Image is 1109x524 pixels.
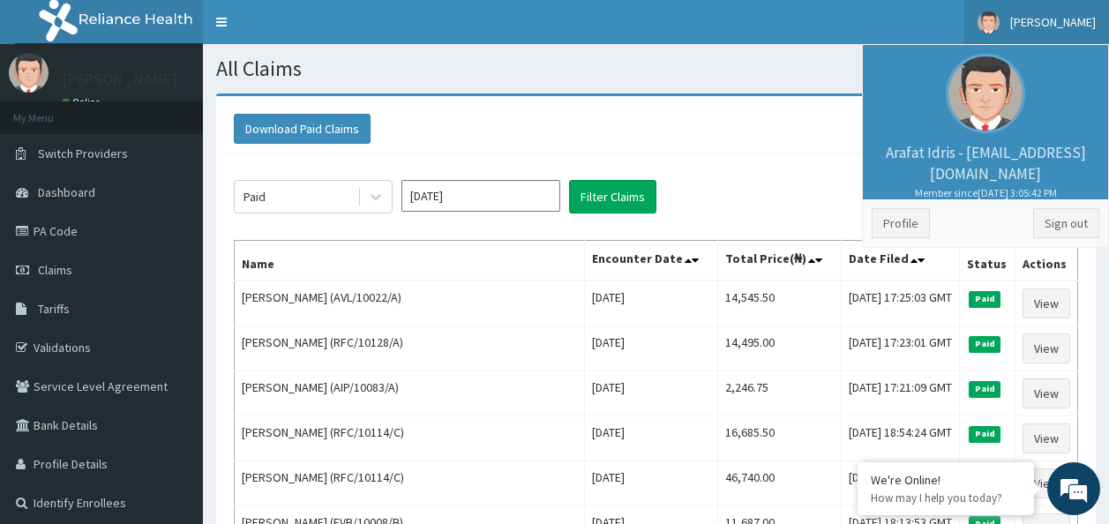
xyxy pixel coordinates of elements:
[585,371,718,416] td: [DATE]
[717,371,841,416] td: 2,246.75
[585,416,718,461] td: [DATE]
[871,490,1021,505] p: How may I help you today?
[1015,241,1077,281] th: Actions
[235,371,585,416] td: [PERSON_NAME] (AIP/10083/A)
[969,291,1000,307] span: Paid
[841,371,960,416] td: [DATE] 17:21:09 GMT
[1033,208,1099,238] a: Sign out
[234,114,371,144] button: Download Paid Claims
[38,146,128,161] span: Switch Providers
[216,57,1096,80] h1: All Claims
[841,416,960,461] td: [DATE] 18:54:24 GMT
[978,11,1000,34] img: User Image
[841,241,960,281] th: Date Filed
[841,281,960,326] td: [DATE] 17:25:03 GMT
[235,326,585,371] td: [PERSON_NAME] (RFC/10128/A)
[235,241,585,281] th: Name
[872,142,1099,200] p: Arafat Idris - [EMAIL_ADDRESS][DOMAIN_NAME]
[1023,378,1070,408] a: View
[1023,423,1070,453] a: View
[841,326,960,371] td: [DATE] 17:23:01 GMT
[717,461,841,506] td: 46,740.00
[1010,14,1096,30] span: [PERSON_NAME]
[1023,468,1070,498] a: View
[960,241,1015,281] th: Status
[717,326,841,371] td: 14,495.00
[62,71,177,87] p: [PERSON_NAME]
[872,208,930,238] a: Profile
[585,326,718,371] td: [DATE]
[235,461,585,506] td: [PERSON_NAME] (RFC/10114/C)
[969,381,1000,397] span: Paid
[871,472,1021,488] div: We're Online!
[1023,333,1070,363] a: View
[38,301,70,317] span: Tariffs
[946,54,1025,133] img: User Image
[585,461,718,506] td: [DATE]
[235,416,585,461] td: [PERSON_NAME] (RFC/10114/C)
[38,184,95,200] span: Dashboard
[62,96,104,109] a: Online
[717,416,841,461] td: 16,685.50
[235,281,585,326] td: [PERSON_NAME] (AVL/10022/A)
[569,180,656,213] button: Filter Claims
[717,241,841,281] th: Total Price(₦)
[969,426,1000,442] span: Paid
[1023,288,1070,318] a: View
[969,336,1000,352] span: Paid
[585,281,718,326] td: [DATE]
[717,281,841,326] td: 14,545.50
[9,53,49,93] img: User Image
[38,262,72,278] span: Claims
[244,188,266,206] div: Paid
[401,180,560,212] input: Select Month and Year
[872,185,1099,200] small: Member since [DATE] 3:05:42 PM
[841,461,960,506] td: [DATE] 18:31:44 GMT
[585,241,718,281] th: Encounter Date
